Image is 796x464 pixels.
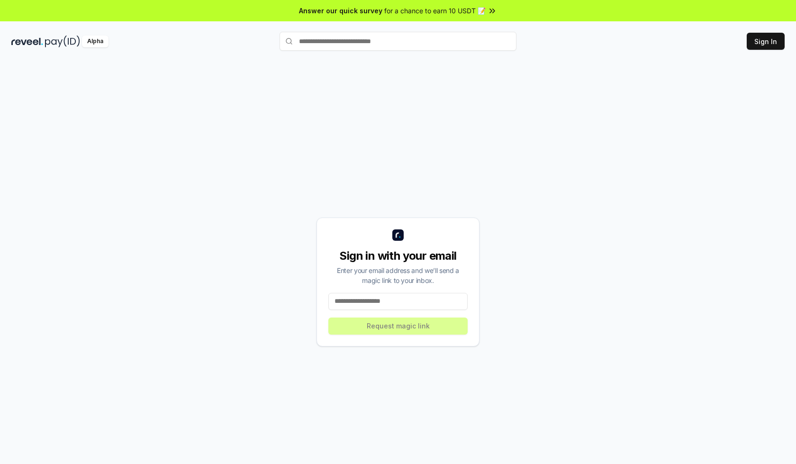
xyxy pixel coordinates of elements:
[82,36,109,47] div: Alpha
[392,229,404,241] img: logo_small
[328,248,468,264] div: Sign in with your email
[45,36,80,47] img: pay_id
[384,6,486,16] span: for a chance to earn 10 USDT 📝
[11,36,43,47] img: reveel_dark
[299,6,382,16] span: Answer our quick survey
[747,33,785,50] button: Sign In
[328,265,468,285] div: Enter your email address and we’ll send a magic link to your inbox.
